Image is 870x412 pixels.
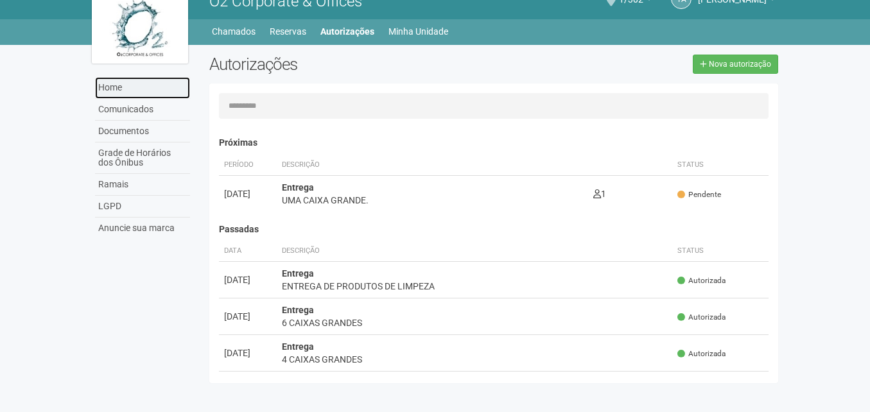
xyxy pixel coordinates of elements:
a: Documentos [95,121,190,142]
th: Descrição [277,241,673,262]
th: Data [219,241,277,262]
div: [DATE] [224,187,272,200]
a: Grade de Horários dos Ônibus [95,142,190,174]
h4: Passadas [219,225,769,234]
th: Status [672,155,769,176]
a: Anuncie sua marca [95,218,190,239]
a: Reservas [270,22,306,40]
strong: Entrega [282,341,314,352]
h4: Próximas [219,138,769,148]
h2: Autorizações [209,55,484,74]
th: Período [219,155,277,176]
a: Ramais [95,174,190,196]
div: [DATE] [224,347,272,359]
a: LGPD [95,196,190,218]
span: Autorizada [677,348,726,359]
div: 4 CAIXAS GRANDES [282,353,668,366]
div: UMA CAIXA GRANDE. [282,194,583,207]
span: Pendente [677,189,721,200]
strong: Entrega [282,268,314,279]
th: Status [672,241,769,262]
a: Nova autorização [693,55,778,74]
span: Autorizada [677,312,726,323]
a: Home [95,77,190,99]
a: Comunicados [95,99,190,121]
div: 6 CAIXAS GRANDES [282,316,668,329]
span: Nova autorização [709,60,771,69]
span: Autorizada [677,275,726,286]
div: [DATE] [224,273,272,286]
strong: Entrega [282,182,314,193]
strong: Entrega [282,305,314,315]
a: Minha Unidade [388,22,448,40]
a: Autorizações [320,22,374,40]
span: 1 [593,189,606,199]
th: Descrição [277,155,588,176]
div: [DATE] [224,310,272,323]
div: ENTREGA DE PRODUTOS DE LIMPEZA [282,280,668,293]
a: Chamados [212,22,256,40]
